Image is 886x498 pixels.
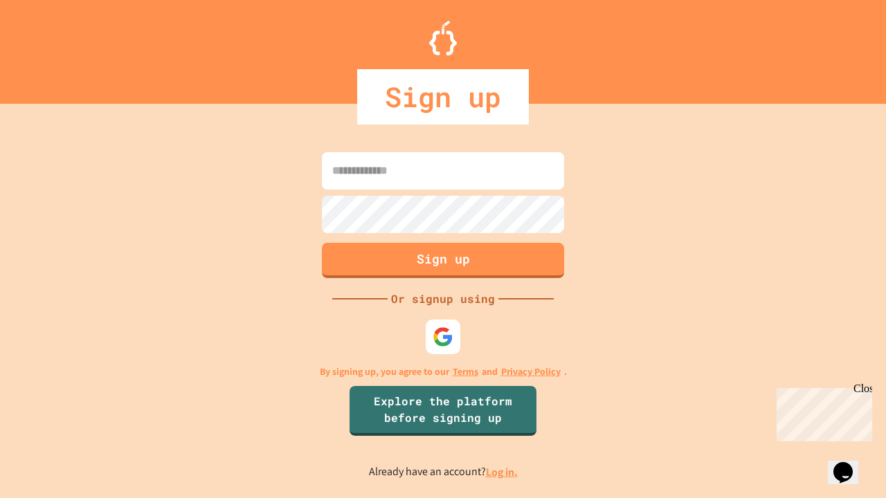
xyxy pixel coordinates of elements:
[433,326,453,347] img: google-icon.svg
[369,463,518,481] p: Already have an account?
[322,243,564,278] button: Sign up
[501,365,561,379] a: Privacy Policy
[388,290,498,307] div: Or signup using
[453,365,478,379] a: Terms
[429,21,457,55] img: Logo.svg
[828,443,872,484] iframe: chat widget
[486,465,518,479] a: Log in.
[357,69,529,124] div: Sign up
[6,6,96,88] div: Chat with us now!Close
[771,382,872,441] iframe: chat widget
[350,386,536,436] a: Explore the platform before signing up
[320,365,567,379] p: By signing up, you agree to our and .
